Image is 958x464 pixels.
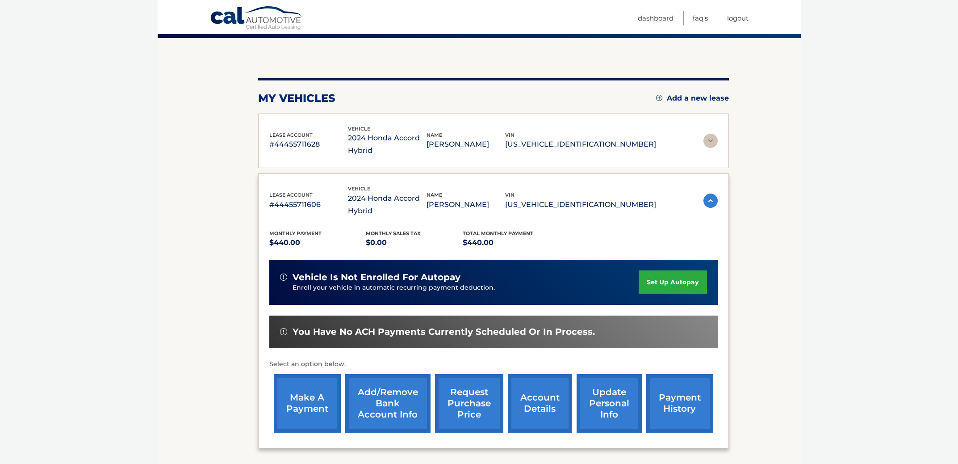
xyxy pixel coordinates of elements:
a: FAQ's [693,11,708,25]
p: $440.00 [463,236,560,249]
span: vin [505,132,515,138]
a: Dashboard [638,11,674,25]
a: account details [508,374,572,433]
p: Select an option below: [269,359,718,370]
a: update personal info [577,374,642,433]
p: Enroll your vehicle in automatic recurring payment deduction. [293,283,639,293]
p: #44455711628 [269,138,348,151]
span: lease account [269,192,313,198]
h2: my vehicles [258,92,335,105]
a: set up autopay [639,270,707,294]
span: Monthly sales Tax [366,230,421,236]
p: [US_VEHICLE_IDENTIFICATION_NUMBER] [505,138,656,151]
img: alert-white.svg [280,328,287,335]
img: accordion-rest.svg [703,134,718,148]
p: $440.00 [269,236,366,249]
img: alert-white.svg [280,274,287,281]
img: add.svg [656,95,662,101]
span: Monthly Payment [269,230,322,236]
a: payment history [646,374,713,433]
span: lease account [269,132,313,138]
p: [PERSON_NAME] [427,138,505,151]
p: $0.00 [366,236,463,249]
a: Add/Remove bank account info [345,374,431,433]
a: Add a new lease [656,94,729,103]
p: #44455711606 [269,198,348,211]
a: Logout [727,11,749,25]
span: name [427,192,442,198]
span: vin [505,192,515,198]
a: Cal Automotive [210,6,304,32]
span: Total Monthly Payment [463,230,533,236]
p: [PERSON_NAME] [427,198,505,211]
a: request purchase price [435,374,503,433]
span: vehicle [348,126,370,132]
a: make a payment [274,374,341,433]
img: accordion-active.svg [703,194,718,208]
span: vehicle [348,186,370,192]
span: name [427,132,442,138]
p: 2024 Honda Accord Hybrid [348,192,427,217]
span: vehicle is not enrolled for autopay [293,272,460,283]
p: 2024 Honda Accord Hybrid [348,132,427,157]
p: [US_VEHICLE_IDENTIFICATION_NUMBER] [505,198,656,211]
span: You have no ACH payments currently scheduled or in process. [293,326,595,337]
